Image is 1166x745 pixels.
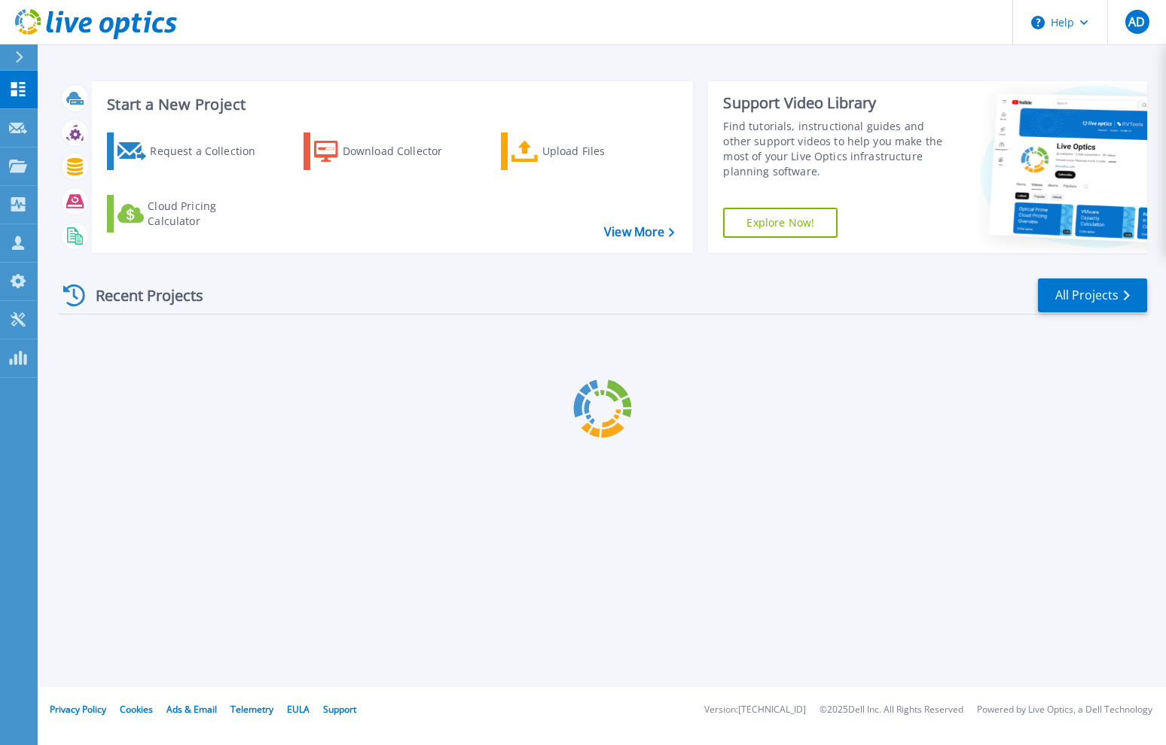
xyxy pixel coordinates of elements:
a: Privacy Policy [50,703,106,716]
div: Upload Files [542,136,663,166]
a: Request a Collection [107,132,275,170]
div: Download Collector [343,136,463,166]
a: Upload Files [501,132,669,170]
a: Ads & Email [166,703,217,716]
div: Cloud Pricing Calculator [148,199,268,229]
li: Powered by Live Optics, a Dell Technology [977,705,1152,715]
div: Find tutorials, instructional guides and other support videos to help you make the most of your L... [723,119,944,179]
h3: Start a New Project [107,96,674,113]
li: Version: [TECHNICAL_ID] [704,705,806,715]
a: Cloud Pricing Calculator [107,195,275,233]
li: © 2025 Dell Inc. All Rights Reserved [820,705,963,715]
a: Explore Now! [723,208,838,238]
a: View More [604,225,674,239]
a: Telemetry [230,703,273,716]
a: Download Collector [304,132,472,170]
a: Cookies [120,703,153,716]
div: Request a Collection [150,136,270,166]
a: Support [323,703,356,716]
a: All Projects [1038,278,1147,312]
div: Recent Projects [58,277,224,314]
span: AD [1128,16,1145,28]
div: Support Video Library [723,93,944,113]
a: EULA [287,703,310,716]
